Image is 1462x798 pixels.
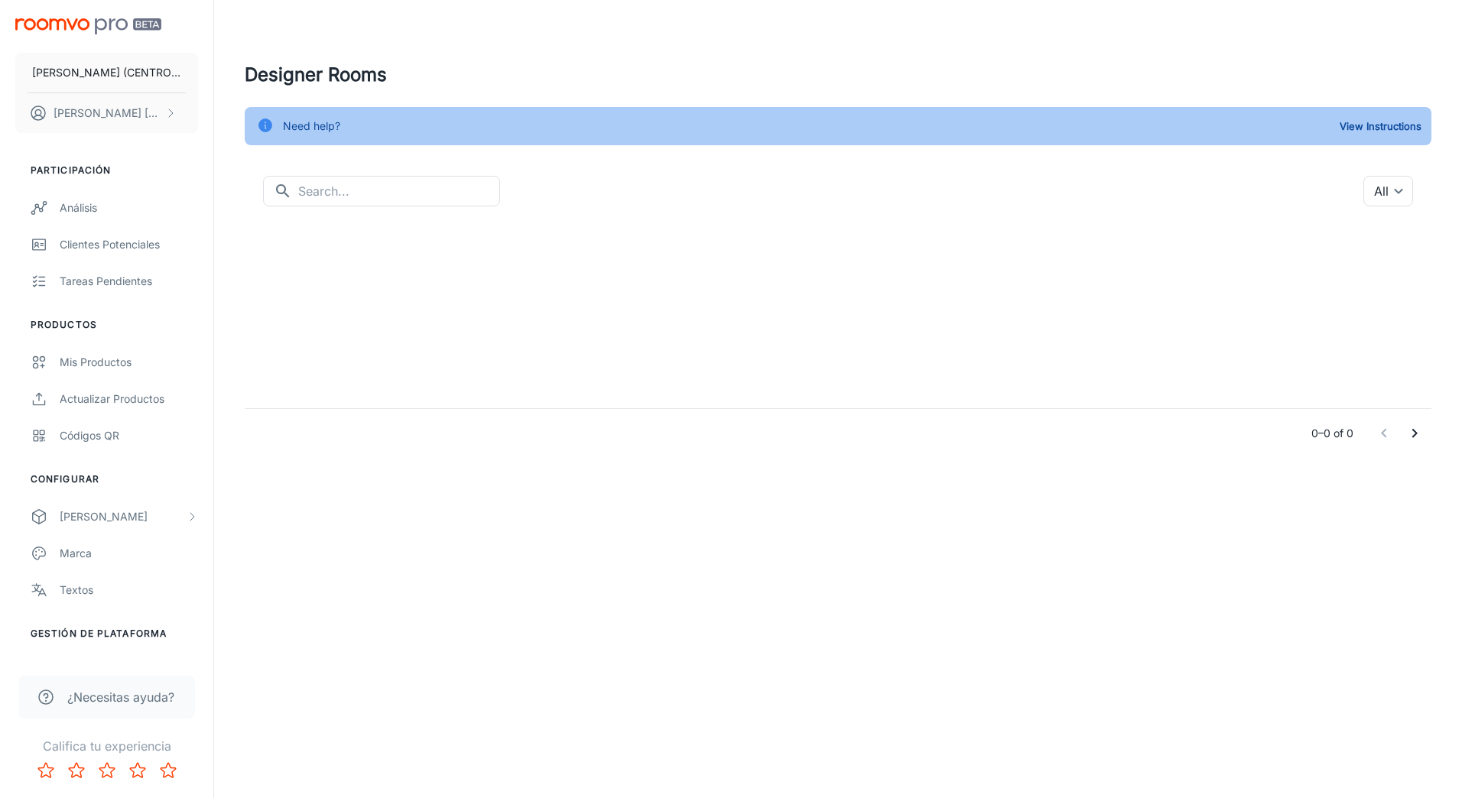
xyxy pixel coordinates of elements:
[1336,115,1425,138] button: View Instructions
[15,18,161,34] img: Roomvo PRO Beta
[54,105,161,122] p: [PERSON_NAME] [PERSON_NAME]
[32,64,181,81] p: [PERSON_NAME] (CENTRO CERAMICO LAS [PERSON_NAME] SAC)
[60,273,198,290] div: Tareas pendientes
[245,61,1431,89] h4: Designer Rooms
[60,508,186,525] div: [PERSON_NAME]
[15,53,198,92] button: [PERSON_NAME] (CENTRO CERAMICO LAS [PERSON_NAME] SAC)
[1311,425,1353,442] p: 0–0 of 0
[60,236,198,253] div: Clientes potenciales
[60,427,198,444] div: Códigos QR
[60,354,198,371] div: Mis productos
[283,112,340,141] div: Need help?
[60,199,198,216] div: Análisis
[60,391,198,407] div: Actualizar productos
[1363,176,1413,206] div: All
[15,93,198,133] button: [PERSON_NAME] [PERSON_NAME]
[1399,418,1430,449] button: Go to next page
[298,176,500,206] input: Search...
